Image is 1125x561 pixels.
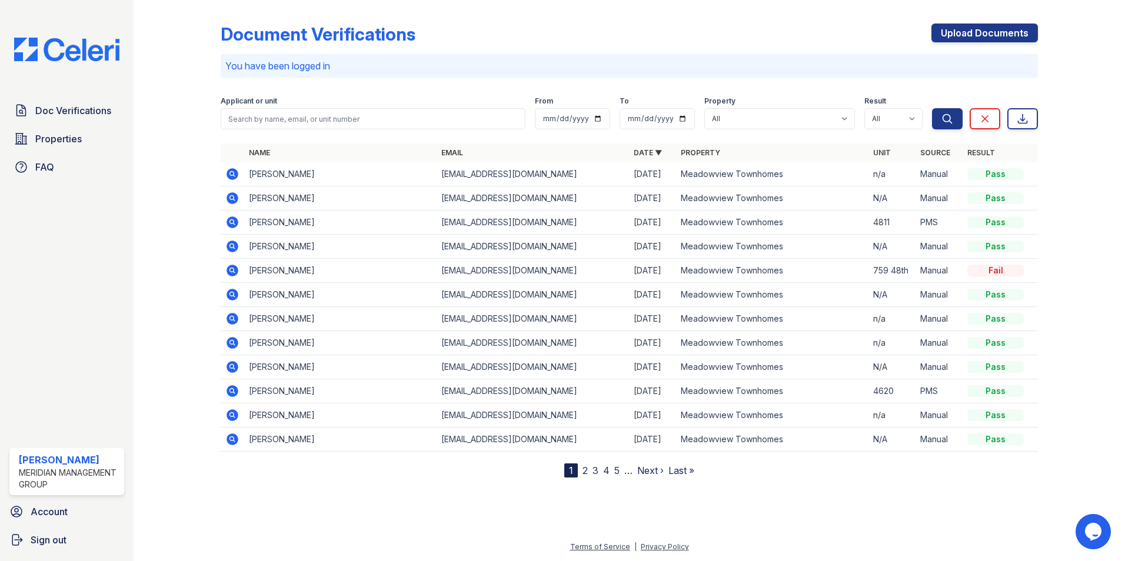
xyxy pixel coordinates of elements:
td: [PERSON_NAME] [244,428,437,452]
td: Manual [916,283,963,307]
a: Property [681,148,720,157]
td: Meadowview Townhomes [676,235,868,259]
td: N/A [868,428,916,452]
td: [PERSON_NAME] [244,211,437,235]
td: [EMAIL_ADDRESS][DOMAIN_NAME] [437,379,629,403]
td: N/A [868,235,916,259]
td: [EMAIL_ADDRESS][DOMAIN_NAME] [437,355,629,379]
div: [PERSON_NAME] [19,453,119,467]
td: Manual [916,428,963,452]
td: n/a [868,307,916,331]
td: Manual [916,162,963,186]
td: [PERSON_NAME] [244,355,437,379]
td: [PERSON_NAME] [244,331,437,355]
iframe: chat widget [1076,514,1113,549]
div: Pass [967,313,1024,325]
img: CE_Logo_Blue-a8612792a0a2168367f1c8372b55b34899dd931a85d93a1a3d3e32e68fde9ad4.png [5,38,129,61]
label: Property [704,96,735,106]
td: [PERSON_NAME] [244,379,437,403]
div: Pass [967,385,1024,397]
td: Manual [916,403,963,428]
td: Meadowview Townhomes [676,283,868,307]
a: 5 [614,465,620,476]
a: Properties [9,127,124,151]
td: Manual [916,355,963,379]
td: [DATE] [629,162,676,186]
div: Pass [967,192,1024,204]
td: Meadowview Townhomes [676,379,868,403]
td: [PERSON_NAME] [244,259,437,283]
a: 4 [603,465,610,476]
td: [DATE] [629,307,676,331]
div: Pass [967,361,1024,373]
td: Meadowview Townhomes [676,162,868,186]
a: Unit [873,148,891,157]
div: Pass [967,409,1024,421]
td: [DATE] [629,355,676,379]
a: 2 [583,465,588,476]
td: Meadowview Townhomes [676,259,868,283]
td: 759 48th [868,259,916,283]
td: Meadowview Townhomes [676,428,868,452]
div: Pass [967,289,1024,300]
span: … [624,463,633,477]
div: Pass [967,337,1024,349]
td: Meadowview Townhomes [676,331,868,355]
td: N/A [868,186,916,211]
td: [PERSON_NAME] [244,403,437,428]
td: Manual [916,307,963,331]
div: 1 [564,463,578,477]
td: n/a [868,331,916,355]
td: [EMAIL_ADDRESS][DOMAIN_NAME] [437,186,629,211]
td: [DATE] [629,235,676,259]
div: Pass [967,433,1024,445]
td: [EMAIL_ADDRESS][DOMAIN_NAME] [437,428,629,452]
a: Email [441,148,463,157]
td: PMS [916,211,963,235]
a: Result [967,148,995,157]
span: Properties [35,132,82,146]
td: PMS [916,379,963,403]
td: [PERSON_NAME] [244,186,437,211]
div: Meridian Management Group [19,467,119,490]
td: N/A [868,283,916,307]
td: 4620 [868,379,916,403]
div: Document Verifications [221,24,415,45]
a: Name [249,148,270,157]
div: Fail [967,265,1024,276]
td: [DATE] [629,331,676,355]
td: [DATE] [629,211,676,235]
td: Manual [916,235,963,259]
p: You have been logged in [225,59,1033,73]
label: To [620,96,629,106]
div: Pass [967,241,1024,252]
label: Result [864,96,886,106]
a: Sign out [5,528,129,552]
div: Pass [967,168,1024,180]
td: [EMAIL_ADDRESS][DOMAIN_NAME] [437,331,629,355]
a: Last » [668,465,694,476]
td: [PERSON_NAME] [244,235,437,259]
td: [EMAIL_ADDRESS][DOMAIN_NAME] [437,235,629,259]
td: [EMAIL_ADDRESS][DOMAIN_NAME] [437,403,629,428]
td: [DATE] [629,283,676,307]
td: [PERSON_NAME] [244,283,437,307]
td: [EMAIL_ADDRESS][DOMAIN_NAME] [437,211,629,235]
input: Search by name, email, or unit number [221,108,525,129]
a: Account [5,500,129,523]
a: Doc Verifications [9,99,124,122]
a: Next › [637,465,664,476]
label: Applicant or unit [221,96,277,106]
td: Manual [916,259,963,283]
td: Meadowview Townhomes [676,355,868,379]
td: Manual [916,186,963,211]
td: Meadowview Townhomes [676,211,868,235]
td: 4811 [868,211,916,235]
span: Account [31,505,68,519]
a: Upload Documents [931,24,1038,42]
a: Terms of Service [570,542,630,551]
div: Pass [967,216,1024,228]
td: Manual [916,331,963,355]
td: Meadowview Townhomes [676,186,868,211]
td: [PERSON_NAME] [244,307,437,331]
